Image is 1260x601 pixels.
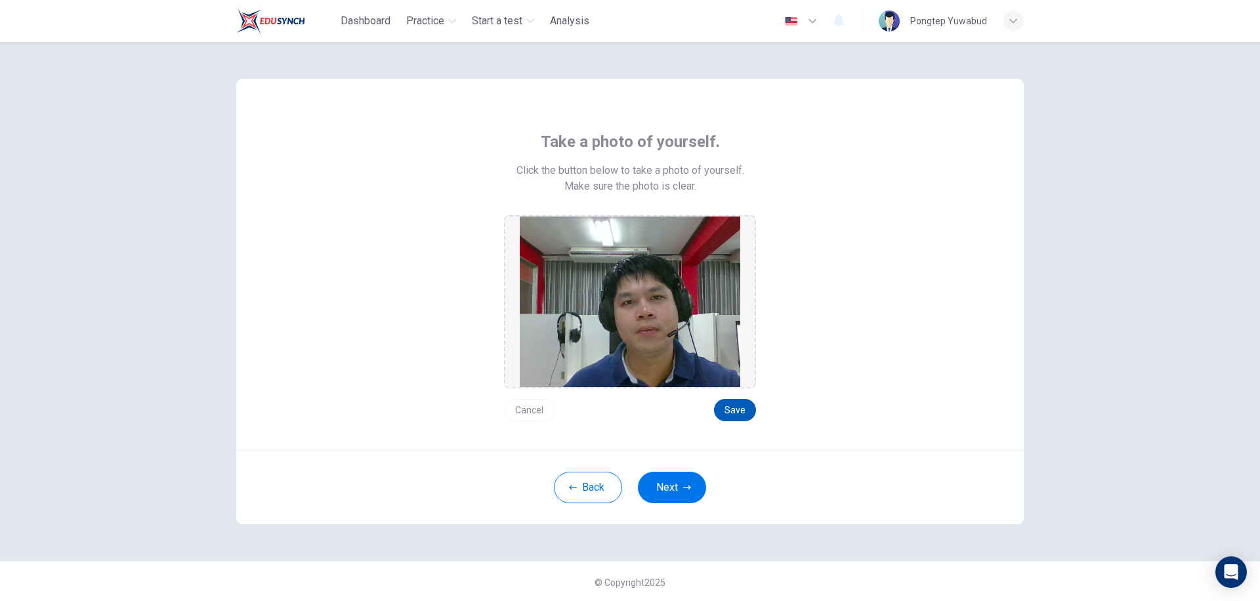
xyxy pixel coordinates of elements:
[335,9,396,33] button: Dashboard
[595,577,665,588] span: © Copyright 2025
[472,13,522,29] span: Start a test
[401,9,461,33] button: Practice
[541,131,720,152] span: Take a photo of yourself.
[879,10,900,31] img: Profile picture
[714,399,756,421] button: Save
[1215,556,1247,588] div: Open Intercom Messenger
[406,13,444,29] span: Practice
[564,178,696,194] span: Make sure the photo is clear.
[516,163,744,178] span: Click the button below to take a photo of yourself.
[341,13,390,29] span: Dashboard
[554,472,622,503] button: Back
[910,13,987,29] div: Pongtep Yuwabud
[504,399,555,421] button: Cancel
[783,16,799,26] img: en
[236,8,335,34] a: Train Test logo
[520,217,740,387] img: preview screemshot
[550,13,589,29] span: Analysis
[236,8,305,34] img: Train Test logo
[467,9,539,33] button: Start a test
[638,472,706,503] button: Next
[545,9,595,33] button: Analysis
